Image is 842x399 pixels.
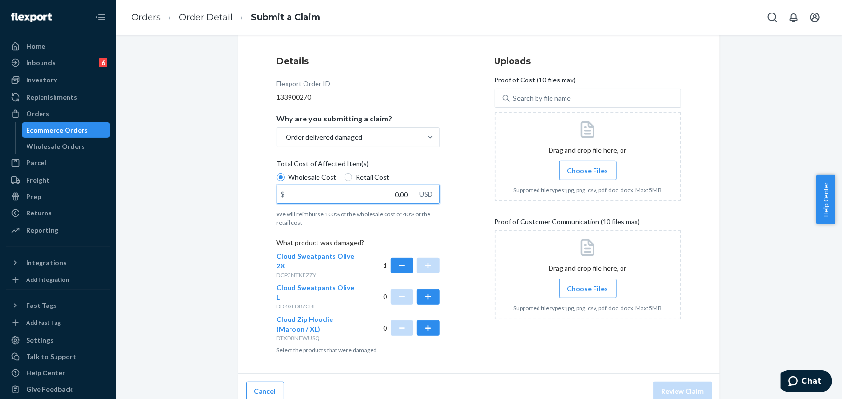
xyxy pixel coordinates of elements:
[6,106,110,121] a: Orders
[26,335,54,345] div: Settings
[277,210,440,226] p: We will reimburse 100% of the wholesale cost or 40% of the retail cost
[277,185,414,203] input: $USD
[277,334,359,342] p: DTXD8NEWUSQ
[251,12,320,23] a: Submit a Claim
[277,173,285,181] input: Wholesale Cost
[6,189,110,204] a: Prep
[22,122,110,138] a: Ecommerce Orders
[6,382,110,397] button: Give Feedback
[26,319,61,327] div: Add Fast Tag
[124,3,328,32] ol: breadcrumbs
[277,283,355,301] span: Cloud Sweatpants Olive L
[26,368,65,378] div: Help Center
[22,139,110,154] a: Wholesale Orders
[383,315,440,342] div: 0
[26,93,77,102] div: Replenishments
[26,41,45,51] div: Home
[781,370,832,394] iframe: Opens a widget where you can chat to one of our agents
[6,274,110,286] a: Add Integration
[495,217,640,230] span: Proof of Customer Communication (10 files max)
[26,352,76,361] div: Talk to Support
[383,252,440,279] div: 1
[495,75,576,89] span: Proof of Cost (10 files max)
[383,283,440,310] div: 0
[277,238,440,252] p: What product was damaged?
[6,90,110,105] a: Replenishments
[277,302,359,310] p: DD4GLD8ZCBF
[345,173,352,181] input: Retail Cost
[277,55,440,67] h3: Details
[277,114,393,123] p: Why are you submitting a claim?
[11,13,52,22] img: Flexport logo
[805,8,825,27] button: Open account menu
[26,158,46,168] div: Parcel
[816,175,835,224] button: Help Center
[91,8,110,27] button: Close Navigation
[414,185,439,203] div: USD
[6,173,110,188] a: Freight
[6,349,110,364] button: Talk to Support
[6,317,110,329] a: Add Fast Tag
[286,133,363,142] div: Order delivered damaged
[277,315,333,333] span: Cloud Zip Hoodie (Maroon / XL)
[277,252,355,270] span: Cloud Sweatpants Olive 2X
[6,205,110,221] a: Returns
[277,185,289,203] div: $
[27,125,88,135] div: Ecommerce Orders
[289,173,337,182] span: Wholesale Cost
[277,93,440,102] div: 133900270
[26,175,50,185] div: Freight
[277,346,440,354] p: Select the products that were damaged
[567,284,608,293] span: Choose Files
[6,255,110,270] button: Integrations
[356,173,390,182] span: Retail Cost
[6,55,110,70] a: Inbounds6
[6,332,110,348] a: Settings
[26,301,57,310] div: Fast Tags
[567,166,608,175] span: Choose Files
[763,8,782,27] button: Open Search Box
[6,223,110,238] a: Reporting
[513,93,571,103] div: Search by file name
[6,72,110,88] a: Inventory
[26,258,67,267] div: Integrations
[495,55,681,67] h3: Uploads
[6,155,110,171] a: Parcel
[99,58,107,67] div: 6
[277,271,359,279] p: DCP3NTKFZZY
[26,276,69,284] div: Add Integration
[6,298,110,313] button: Fast Tags
[26,109,49,119] div: Orders
[277,79,331,93] div: Flexport Order ID
[26,385,73,394] div: Give Feedback
[26,58,55,67] div: Inbounds
[26,208,52,218] div: Returns
[179,12,233,23] a: Order Detail
[26,192,41,201] div: Prep
[131,12,161,23] a: Orders
[277,159,369,173] span: Total Cost of Affected Item(s)
[27,142,85,151] div: Wholesale Orders
[26,75,57,85] div: Inventory
[6,365,110,381] a: Help Center
[26,226,58,235] div: Reporting
[784,8,803,27] button: Open notifications
[6,39,110,54] a: Home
